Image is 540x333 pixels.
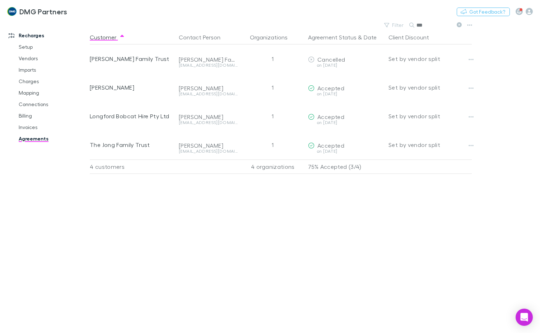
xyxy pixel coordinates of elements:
div: on [DATE] [308,120,383,125]
div: [PERSON_NAME] Family Trust [90,44,173,73]
a: Charges [11,76,94,87]
button: Client Discount [388,30,438,44]
div: [PERSON_NAME] [179,113,238,120]
div: [EMAIL_ADDRESS][DOMAIN_NAME] [179,120,238,125]
h3: DMG Partners [19,7,67,16]
div: [PERSON_NAME] [179,142,238,149]
a: Mapping [11,87,94,99]
div: Longford Bobcat Hire Pty Ltd [90,102,173,130]
span: Accepted [317,142,344,149]
div: Set by vendor split [388,130,472,159]
div: on [DATE] [308,92,383,96]
button: Customer [90,30,125,44]
img: DMG Partners's Logo [7,7,17,16]
div: 1 [241,102,305,130]
div: Set by vendor split [388,73,472,102]
a: Recharges [1,30,94,41]
button: Filter [381,21,408,29]
span: Accepted [317,113,344,120]
p: 75% Accepted (3/4) [308,160,383,173]
button: Organizations [250,30,296,44]
div: [EMAIL_ADDRESS][DOMAIN_NAME] [179,92,238,96]
a: Vendors [11,53,94,64]
span: Cancelled [317,56,345,63]
div: [PERSON_NAME] [90,73,173,102]
div: 1 [241,73,305,102]
div: Set by vendor split [388,102,472,130]
div: 4 organizations [241,160,305,174]
div: 4 customers [90,160,176,174]
div: & [308,30,383,44]
div: on [DATE] [308,63,383,67]
button: Contact Person [179,30,229,44]
div: Open Intercom Messenger [516,309,533,326]
a: DMG Partners [3,3,71,20]
div: 1 [241,130,305,159]
div: 1 [241,44,305,73]
a: Invoices [11,122,94,133]
span: Accepted [317,85,344,91]
div: The Jong Family Trust [90,130,173,159]
div: [PERSON_NAME] Family Trust [179,56,238,63]
a: Agreements [11,133,94,144]
div: [PERSON_NAME] [179,85,238,92]
button: Got Feedback? [457,8,510,16]
div: on [DATE] [308,149,383,153]
a: Setup [11,41,94,53]
div: Set by vendor split [388,44,472,73]
a: Connections [11,99,94,110]
button: Date [364,30,377,44]
a: Billing [11,110,94,122]
a: Imports [11,64,94,76]
button: Agreement Status [308,30,357,44]
div: [EMAIL_ADDRESS][DOMAIN_NAME] [179,149,238,153]
div: [EMAIL_ADDRESS][DOMAIN_NAME] [179,63,238,67]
